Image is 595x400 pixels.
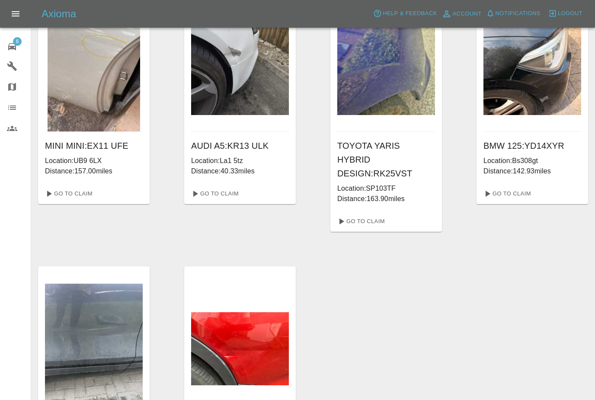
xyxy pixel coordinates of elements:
p: Location: La1 5tz [191,156,289,166]
p: Location: UB9 6LX [45,156,143,166]
h6: MINI MINI : EX11 UFE [45,139,143,153]
p: Distance: 163.90 miles [337,194,435,204]
a: Go To Claim [42,187,95,201]
h5: Axioma [42,7,76,21]
button: Open drawer [5,3,26,24]
button: Notifications [484,7,543,20]
p: Distance: 40.33 miles [191,166,289,176]
h6: TOYOTA YARIS HYBRID DESIGN : RK25VST [337,139,435,180]
span: Account [453,9,482,19]
a: Account [439,7,484,21]
span: 6 [13,37,22,46]
span: Logout [558,9,582,19]
p: Distance: 142.93 miles [483,166,581,176]
a: Go To Claim [480,187,533,201]
p: Distance: 157.00 miles [45,166,143,176]
span: Help & Feedback [383,9,437,19]
a: Go To Claim [188,187,241,201]
h6: AUDI A5 : KR13 ULK [191,139,289,153]
h6: BMW 125 : YD14XYR [483,139,581,153]
p: Location: SP103TF [337,183,435,194]
button: Logout [546,7,585,20]
button: Help & Feedback [371,7,439,20]
a: Go To Claim [334,214,387,228]
span: Notifications [496,9,541,19]
p: Location: Bs308gt [483,156,581,166]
